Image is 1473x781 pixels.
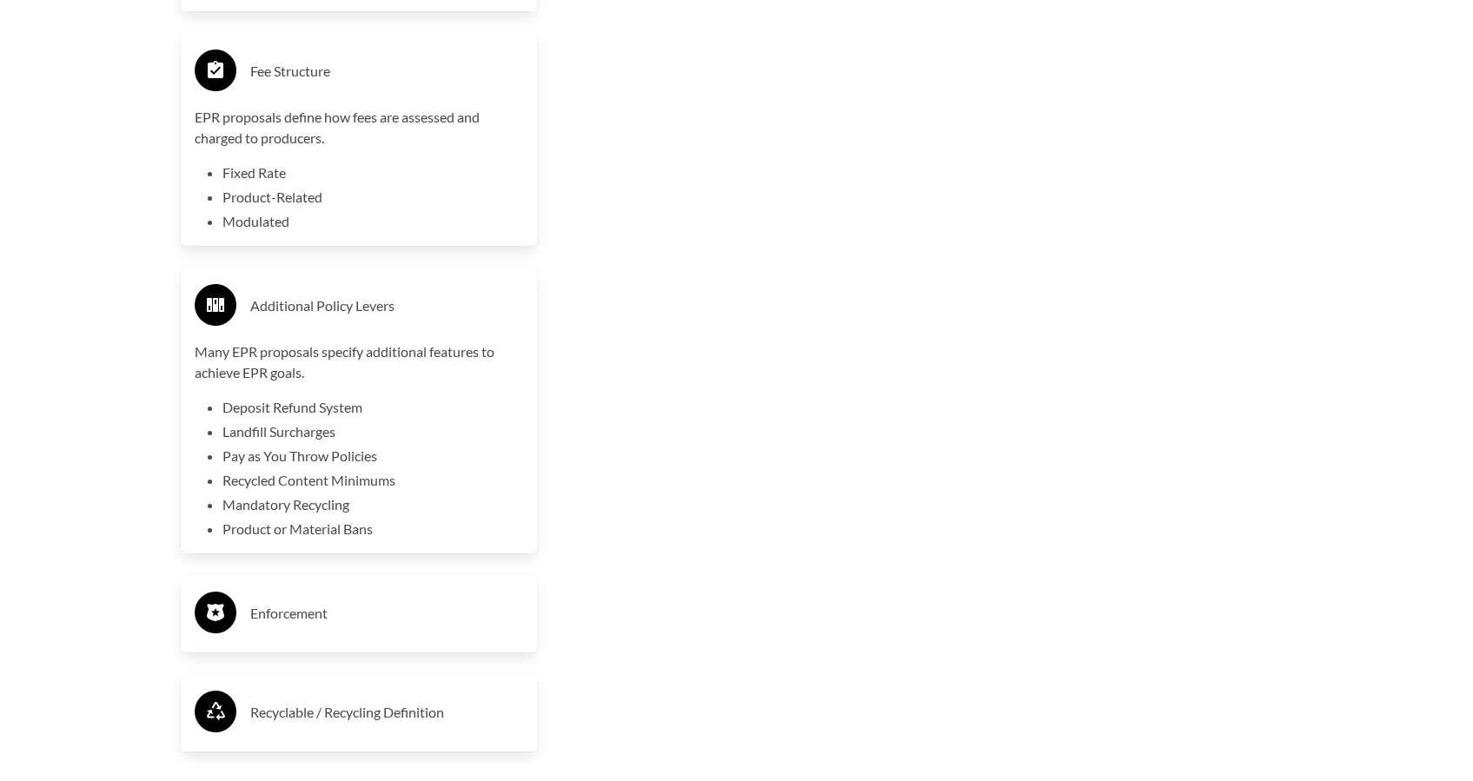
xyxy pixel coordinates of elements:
[222,446,524,467] li: Pay as You Throw Policies
[195,107,524,149] p: EPR proposals define how fees are assessed and charged to producers.
[222,519,524,539] li: Product or Material Bans
[250,698,524,726] h3: Recyclable / Recycling Definition
[222,211,524,232] li: Modulated
[250,292,524,320] h3: Additional Policy Levers
[222,162,524,183] li: Fixed Rate
[250,599,524,627] h3: Enforcement
[222,494,524,515] li: Mandatory Recycling
[222,187,524,208] li: Product-Related
[222,470,524,491] li: Recycled Content Minimums
[195,341,524,383] p: Many EPR proposals specify additional features to achieve EPR goals.
[250,57,524,85] h3: Fee Structure
[222,397,524,418] li: Deposit Refund System
[222,421,524,442] li: Landfill Surcharges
